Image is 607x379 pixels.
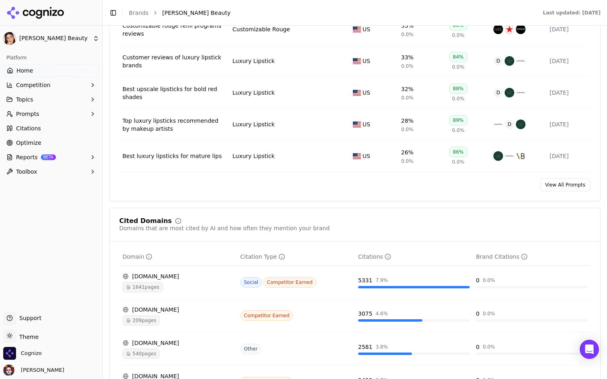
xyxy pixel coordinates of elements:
div: 86% [449,147,467,157]
div: 32% [401,85,413,93]
div: [DOMAIN_NAME] [122,339,234,347]
img: charlotte tilbury [516,88,526,97]
div: 2581 [358,343,373,351]
img: Lisa Eldridge Beauty [3,32,16,45]
span: Topics [16,95,33,103]
span: [PERSON_NAME] [18,367,64,374]
span: D [505,120,514,129]
div: 28% [401,117,413,125]
div: Domains that are most cited by AI and how often they mention your brand [119,224,330,232]
img: chanel beauty [505,88,514,97]
div: 3.8 % [376,344,388,350]
button: Toolbox [3,165,99,178]
img: Deniz Ozcan [3,365,14,376]
div: 0.0 % [483,344,495,350]
div: Open Intercom Messenger [580,340,599,359]
div: 26% [401,148,413,156]
img: charlotte tilbury [505,151,514,161]
span: Support [16,314,41,322]
button: Prompts [3,107,99,120]
button: Open organization switcher [3,347,42,360]
div: 0 [476,343,480,351]
span: 0.0% [401,95,413,101]
span: 1641 pages [122,282,163,292]
div: [DATE] [550,89,587,97]
img: US flag [353,58,361,64]
a: Luxury Lipstick [232,120,275,128]
nav: breadcrumb [129,9,527,17]
div: 84% [449,52,467,62]
div: Luxury Lipstick [232,152,275,160]
div: 3075 [358,310,373,318]
span: BETA [41,154,56,160]
div: 33% [401,53,413,61]
div: 0.0 % [483,310,495,317]
div: Cited Domains [119,218,172,224]
a: Optimize [3,136,99,149]
button: Competition [3,79,99,91]
span: 0.0% [452,32,464,39]
span: Reports [16,153,38,161]
span: Competitor Earned [263,277,316,288]
div: 0 [476,310,480,318]
span: 0.0% [401,158,413,164]
span: US [363,89,370,97]
span: Competition [16,81,51,89]
div: [DATE] [550,120,587,128]
div: [DATE] [550,57,587,65]
a: Customer reviews of luxury lipstick brands [122,53,226,69]
a: Customizable Rouge [232,25,290,33]
span: 0.0% [401,126,413,133]
div: Brand Citations [476,253,528,261]
span: Cognizo [21,350,42,357]
span: 0.0% [452,159,464,165]
div: 7.9 % [376,277,388,284]
a: Best upscale lipsticks for bold red shades [122,85,226,101]
th: brandCitationCount [473,248,591,266]
div: [DATE] [550,152,587,160]
span: Citations [16,124,41,132]
span: Theme [16,334,39,340]
span: 209 pages [122,315,160,326]
div: 33% [401,22,413,30]
span: Competitor Earned [240,310,293,321]
img: chanel beauty [505,56,514,66]
div: 88% [449,83,467,94]
a: Top luxury lipsticks recommended by makeup artists [122,117,226,133]
div: 0 [476,276,480,284]
div: 5331 [358,276,373,284]
div: Citation Type [240,253,285,261]
a: Home [3,64,99,77]
img: victoria beckham beauty [516,151,526,161]
span: Optimize [16,139,41,147]
img: chanel beauty [493,151,503,161]
th: totalCitationCount [355,248,473,266]
span: [PERSON_NAME] Beauty [162,9,230,17]
a: Luxury Lipstick [232,57,275,65]
img: charlotte tilbury [493,120,503,129]
a: Luxury Lipstick [232,89,275,97]
div: 0.0 % [483,277,495,284]
div: [DOMAIN_NAME] [122,272,234,280]
th: domain [119,248,237,266]
div: Last updated: [DATE] [543,10,601,16]
a: Brands [129,10,149,16]
th: citationTypes [237,248,355,266]
div: Platform [3,51,99,64]
img: mac [505,24,514,34]
span: [PERSON_NAME] Beauty [19,35,90,42]
span: Prompts [16,110,39,118]
div: 89% [449,115,467,126]
span: Home [16,67,33,75]
img: US flag [353,90,361,96]
img: US flag [353,153,361,159]
div: [DOMAIN_NAME] [122,306,234,314]
div: Best luxury lipsticks for mature lips [122,152,226,160]
span: Social [240,277,262,288]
